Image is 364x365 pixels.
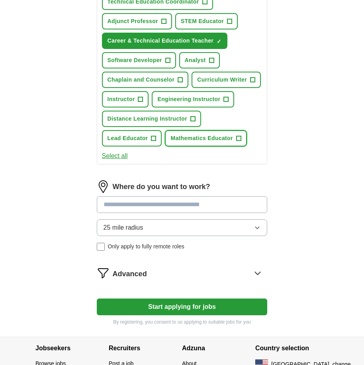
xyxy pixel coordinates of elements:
[108,17,158,25] span: Adjunct Professor
[179,52,220,68] button: Analyst
[157,95,220,103] span: Engineering Instructor
[97,299,268,315] button: Start applying for jobs
[217,38,221,45] span: ✓
[102,13,172,29] button: Adjunct Professor
[108,56,162,64] span: Software Developer
[113,182,210,192] label: Where do you want to work?
[102,72,189,88] button: Chaplain and Counselor
[192,72,261,88] button: Curriculum Writer
[197,76,247,84] span: Curriculum Writer
[97,243,105,251] input: Only apply to fully remote roles
[108,115,187,123] span: Distance Learning Instructor
[185,56,206,64] span: Analyst
[108,95,135,103] span: Instructor
[165,130,247,146] button: Mathematics Educator
[102,91,149,107] button: Instructor
[97,180,110,193] img: location.png
[255,337,329,359] h4: Country selection
[108,242,184,251] span: Only apply to fully remote roles
[108,37,214,45] span: Career & Technical Education Teacher
[97,219,268,236] button: 25 mile radius
[102,33,228,49] button: Career & Technical Education Teacher✓
[104,223,143,232] span: 25 mile radius
[97,267,110,279] img: filter
[181,17,224,25] span: STEM Educator
[102,111,201,127] button: Distance Learning Instructor
[102,52,176,68] button: Software Developer
[102,130,162,146] button: Lead Educator
[108,76,175,84] span: Chaplain and Counselor
[113,269,147,279] span: Advanced
[175,13,238,29] button: STEM Educator
[97,318,268,326] p: By registering, you consent to us applying to suitable jobs for you
[108,134,148,142] span: Lead Educator
[152,91,234,107] button: Engineering Instructor
[170,134,233,142] span: Mathematics Educator
[102,151,128,161] button: Select all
